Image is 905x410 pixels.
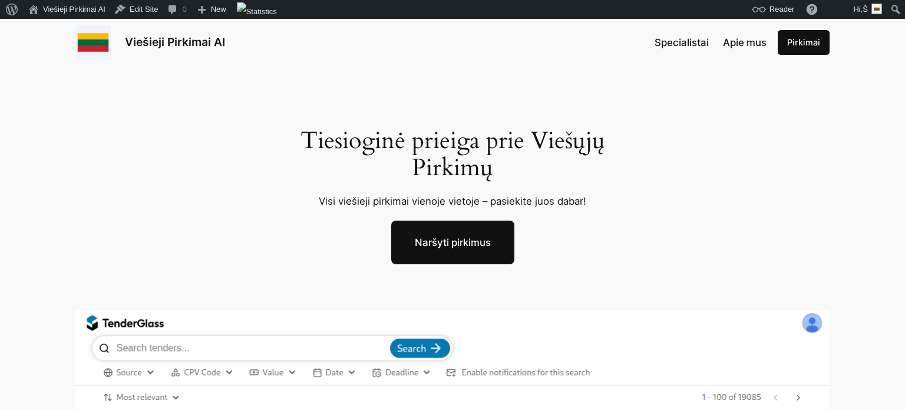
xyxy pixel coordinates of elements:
[655,37,709,48] span: Specialistai
[723,37,767,48] span: Apie mus
[286,193,619,209] p: Visi viešieji pirkimai vienoje vietoje – pasiekite juos dabar!
[391,221,514,264] a: Naršyti pirkimus
[655,35,709,50] a: Specialistai
[237,2,277,21] img: Views over 48 hours. Click for more Jetpack Stats.
[655,35,767,50] nav: Navigation
[723,35,767,50] a: Apie mus
[75,25,111,60] img: Viešieji pirkimai logo
[125,35,225,49] a: Viešieji Pirkimai AI
[286,127,619,182] h1: Tiesioginė prieiga prie Viešųjų Pirkimų
[863,5,868,14] span: Š
[778,30,830,55] a: Pirkimai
